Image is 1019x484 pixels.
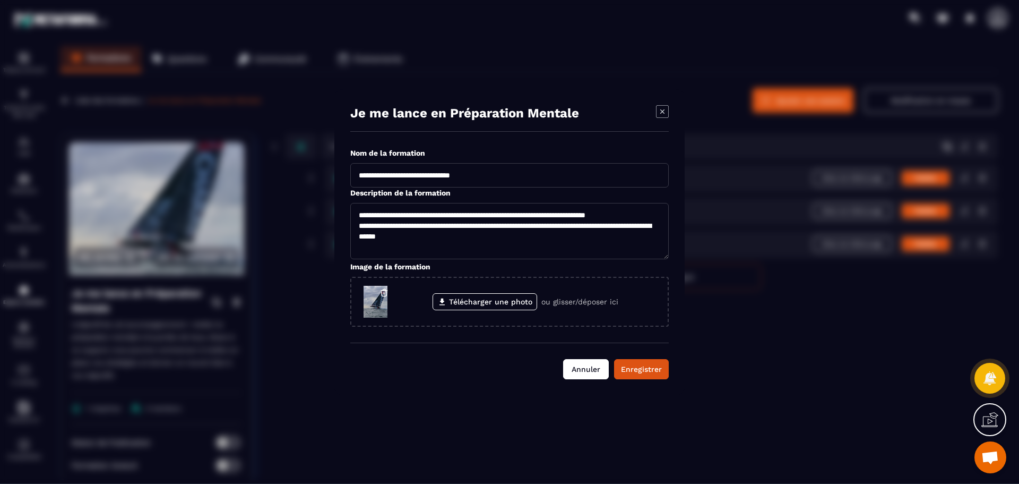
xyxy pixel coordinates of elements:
p: Je me lance en Préparation Mentale [350,105,579,120]
label: Image de la formation [350,262,430,271]
label: Nom de la formation [350,149,425,157]
label: Description de la formation [350,189,451,197]
div: Enregistrer [621,364,662,375]
button: Annuler [563,359,609,379]
button: Enregistrer [614,359,669,379]
label: Télécharger une photo [433,293,537,310]
div: Ouvrir le chat [974,441,1006,473]
p: ou glisser/déposer ici [541,298,618,306]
